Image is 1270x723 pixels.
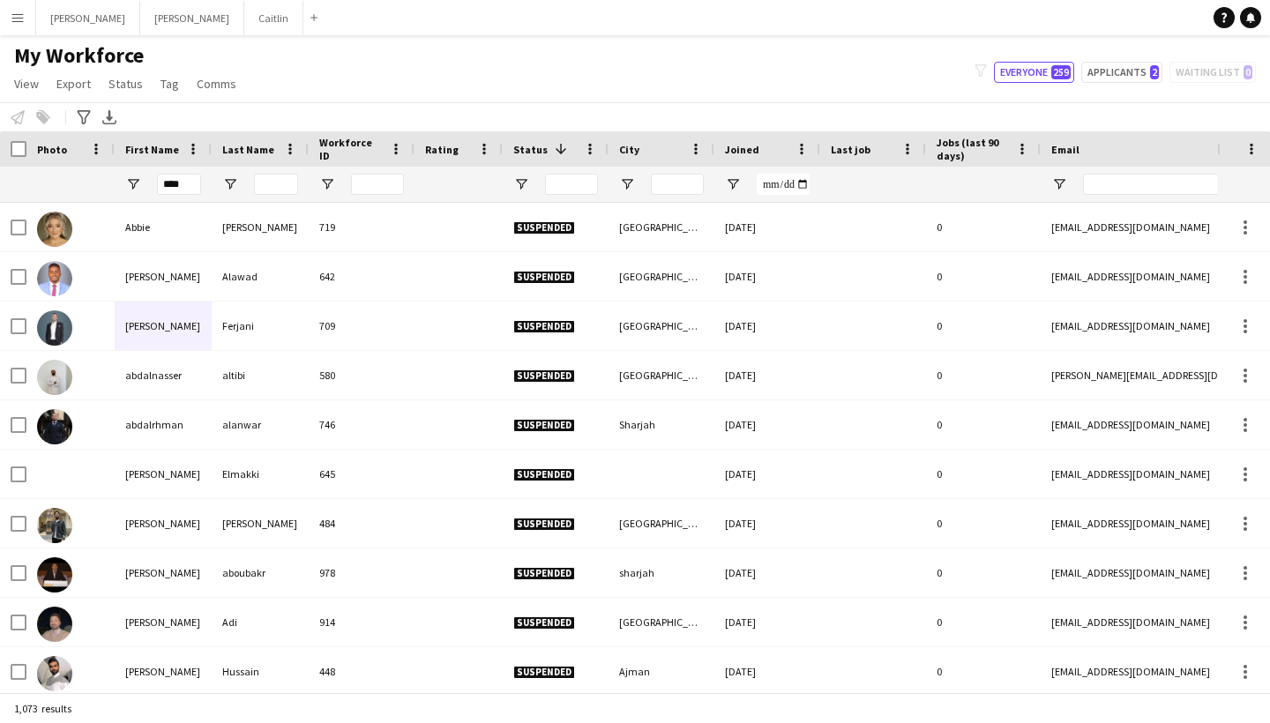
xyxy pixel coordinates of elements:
span: Suspended [513,419,575,432]
input: Workforce ID Filter Input [351,174,404,195]
div: 0 [926,351,1041,399]
span: Suspended [513,221,575,235]
div: [PERSON_NAME] [115,450,212,498]
div: 0 [926,548,1041,597]
img: Abdulaziz Hussain [37,656,72,691]
button: Open Filter Menu [125,176,141,192]
span: Suspended [513,369,575,383]
div: [PERSON_NAME] [212,203,309,251]
span: 2 [1150,65,1159,79]
div: [DATE] [714,252,820,301]
div: [DATE] [714,450,820,498]
img: abdalrhman alanwar [37,409,72,444]
button: Open Filter Menu [1051,176,1067,192]
div: 645 [309,450,415,498]
div: 746 [309,400,415,449]
div: [PERSON_NAME] [212,499,309,548]
div: 0 [926,252,1041,301]
div: aboubakr [212,548,309,597]
a: View [7,72,46,95]
span: Email [1051,143,1079,156]
input: Joined Filter Input [757,174,810,195]
img: abdalnasser altibi [37,360,72,395]
div: altibi [212,351,309,399]
div: [GEOGRAPHIC_DATA] [609,351,714,399]
div: 580 [309,351,415,399]
div: 0 [926,203,1041,251]
img: Abdallah Ferjani [37,310,72,346]
div: Abbie [115,203,212,251]
div: alanwar [212,400,309,449]
input: City Filter Input [651,174,704,195]
span: Status [513,143,548,156]
span: Jobs (last 90 days) [937,136,1009,162]
div: Adi [212,598,309,646]
button: Open Filter Menu [725,176,741,192]
span: View [14,76,39,92]
input: Status Filter Input [545,174,598,195]
span: Last Name [222,143,274,156]
span: Suspended [513,468,575,481]
button: [PERSON_NAME] [140,1,244,35]
app-action-btn: Advanced filters [73,107,94,128]
span: My Workforce [14,42,144,69]
a: Tag [153,72,186,95]
span: Status [108,76,143,92]
div: [DATE] [714,203,820,251]
div: [PERSON_NAME] [115,499,212,548]
a: Status [101,72,150,95]
button: [PERSON_NAME] [36,1,140,35]
div: [PERSON_NAME] [115,252,212,301]
img: Abdelrahman Abbas [37,508,72,543]
button: Open Filter Menu [619,176,635,192]
span: Tag [161,76,179,92]
span: Suspended [513,320,575,333]
div: 709 [309,302,415,350]
span: Workforce ID [319,136,383,162]
div: [DATE] [714,499,820,548]
div: 642 [309,252,415,301]
div: [DATE] [714,598,820,646]
a: Export [49,72,98,95]
button: Everyone259 [994,62,1074,83]
div: Sharjah [609,400,714,449]
div: [GEOGRAPHIC_DATA] [609,598,714,646]
div: [GEOGRAPHIC_DATA] [609,203,714,251]
div: [GEOGRAPHIC_DATA] [609,302,714,350]
div: [DATE] [714,351,820,399]
input: First Name Filter Input [157,174,201,195]
span: Suspended [513,616,575,630]
button: Open Filter Menu [222,176,238,192]
div: [GEOGRAPHIC_DATA] [609,252,714,301]
span: Suspended [513,666,575,679]
div: [DATE] [714,647,820,696]
div: [PERSON_NAME] [115,598,212,646]
div: 484 [309,499,415,548]
div: Alawad [212,252,309,301]
div: 978 [309,548,415,597]
div: 0 [926,647,1041,696]
div: 0 [926,302,1041,350]
img: Abdul Jabbar Adi [37,607,72,642]
span: Export [56,76,91,92]
img: Abbie Fisher [37,212,72,247]
span: 259 [1051,65,1071,79]
div: Ajman [609,647,714,696]
span: Comms [197,76,236,92]
span: City [619,143,639,156]
div: [PERSON_NAME] [115,302,212,350]
span: First Name [125,143,179,156]
div: Ferjani [212,302,309,350]
span: Rating [425,143,459,156]
div: [DATE] [714,400,820,449]
input: Last Name Filter Input [254,174,298,195]
app-action-btn: Export XLSX [99,107,120,128]
div: 914 [309,598,415,646]
div: Elmakki [212,450,309,498]
img: Abdalaziz Alawad [37,261,72,296]
span: Joined [725,143,759,156]
div: [DATE] [714,548,820,597]
div: Hussain [212,647,309,696]
img: Abdelrahman aboubakr [37,557,72,593]
span: Photo [37,143,67,156]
